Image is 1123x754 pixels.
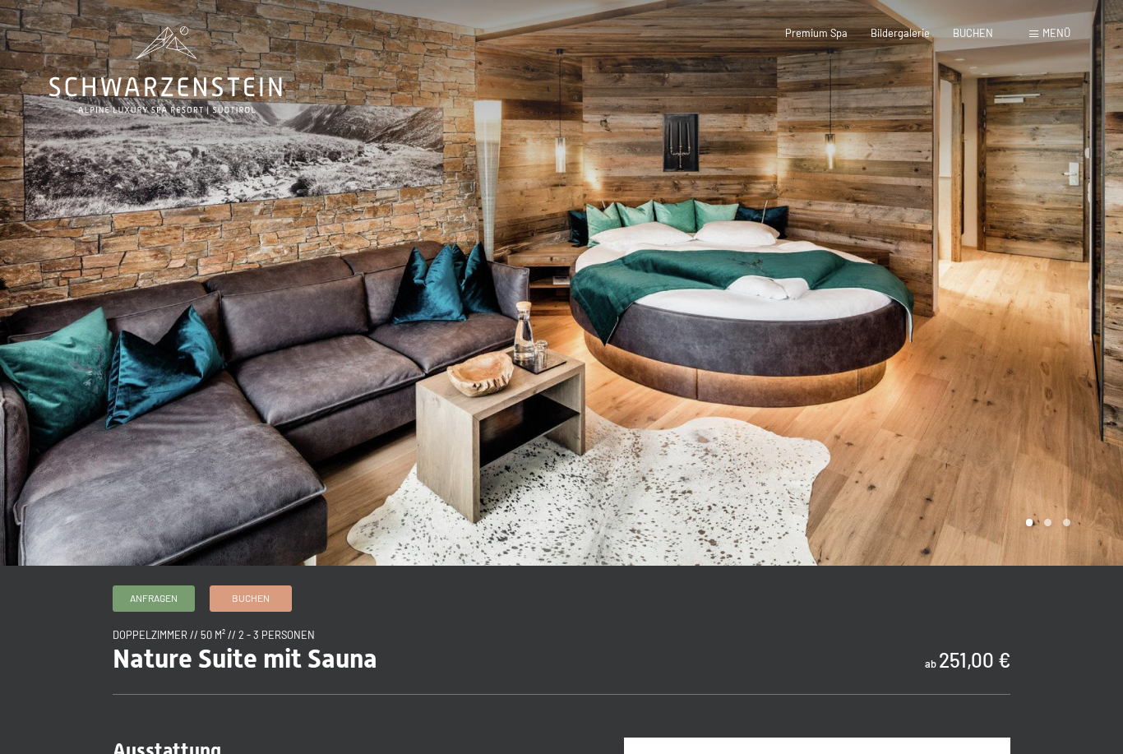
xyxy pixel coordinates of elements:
[113,643,377,674] span: Nature Suite mit Sauna
[210,586,291,611] a: Buchen
[232,591,270,605] span: Buchen
[113,628,315,641] span: Doppelzimmer // 50 m² // 2 - 3 Personen
[113,586,194,611] a: Anfragen
[939,648,1010,672] b: 251,00 €
[871,26,930,39] a: Bildergalerie
[1042,26,1070,39] span: Menü
[130,591,178,605] span: Anfragen
[785,26,848,39] a: Premium Spa
[953,26,993,39] a: BUCHEN
[925,657,936,670] span: ab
